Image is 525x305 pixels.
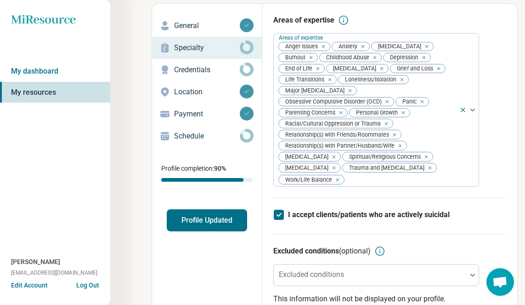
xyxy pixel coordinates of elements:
label: Excluded conditions [279,270,344,279]
span: Racial/Cultural Oppression or Trauma [279,119,384,128]
span: [EMAIL_ADDRESS][DOMAIN_NAME] [11,269,97,277]
a: General [152,15,262,37]
span: Depression [384,53,421,62]
div: Open chat [486,268,514,296]
span: Parenting Concerns [279,109,338,117]
button: Edit Account [11,281,48,290]
p: Payment [174,109,240,120]
button: Profile Updated [167,209,247,231]
span: Burnout [279,53,308,62]
span: I accept clients/patients who are actively suicidal [288,210,450,219]
span: [MEDICAL_DATA] [279,152,331,161]
span: [MEDICAL_DATA] [279,163,331,172]
a: Specialty [152,37,262,59]
a: Schedule [152,125,262,147]
h3: Excluded conditions [273,246,371,257]
span: End of Life [279,64,315,73]
span: Personal Growth [350,109,401,117]
p: Specialty [174,42,240,53]
span: Relationship(s) with Partner/Husband/Wife [279,141,397,150]
a: Payment [152,103,262,125]
a: Location [152,81,262,103]
div: Profile completion: [152,158,262,187]
p: General [174,20,240,31]
span: Anger Issues [279,42,321,51]
div: Profile completion [161,178,253,182]
a: Credentials [152,59,262,81]
p: Location [174,86,240,98]
span: Grief and Loss [390,64,436,73]
span: Loneliness/Isolation [339,75,399,84]
label: Areas of expertise [279,35,325,41]
span: (optional) [339,247,371,255]
h3: Areas of expertise [273,15,334,26]
span: 90 % [214,165,226,172]
p: This information will not be displayed on your profile. [273,293,506,305]
span: Work/Life Balance [279,175,335,184]
span: Relationship(s) with Friends/Roommates [279,130,392,139]
span: Trauma and [MEDICAL_DATA] [343,163,427,172]
span: Obsessive Compulsive Disorder (OCD) [279,98,384,106]
span: Life Transitions [279,75,327,84]
span: Panic [396,98,419,106]
span: Major [MEDICAL_DATA] [279,86,347,95]
span: Childhood Abuse [320,53,372,62]
span: Anxiety [332,42,360,51]
span: [MEDICAL_DATA] [327,64,379,73]
p: Credentials [174,64,240,75]
span: [PERSON_NAME] [11,257,60,267]
span: [MEDICAL_DATA] [372,42,424,51]
button: Log Out [76,281,99,288]
span: Spiritual/Religious Concerns [343,152,423,161]
p: Schedule [174,131,240,142]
